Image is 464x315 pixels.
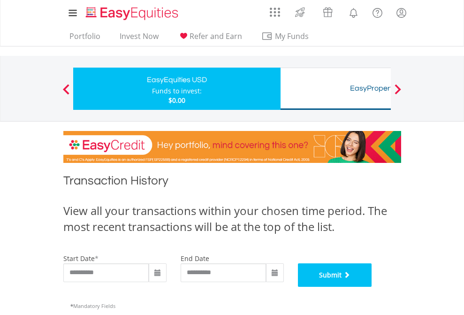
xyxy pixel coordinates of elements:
label: start date [63,254,95,263]
button: Previous [57,89,76,98]
a: Vouchers [314,2,342,20]
a: Portfolio [66,31,104,46]
button: Submit [298,263,372,287]
h1: Transaction History [63,172,401,193]
a: Invest Now [116,31,162,46]
a: Home page [82,2,182,21]
a: Notifications [342,2,365,21]
label: end date [181,254,209,263]
a: AppsGrid [264,2,286,17]
button: Next [388,89,407,98]
div: Funds to invest: [152,86,202,96]
div: EasyEquities USD [79,73,275,86]
div: View all your transactions within your chosen time period. The most recent transactions will be a... [63,203,401,235]
a: My Profile [389,2,413,23]
img: EasyCredit Promotion Banner [63,131,401,163]
span: Mandatory Fields [70,302,115,309]
img: thrive-v2.svg [292,5,308,20]
img: grid-menu-icon.svg [270,7,280,17]
span: $0.00 [168,96,185,105]
span: Refer and Earn [190,31,242,41]
img: vouchers-v2.svg [320,5,335,20]
img: EasyEquities_Logo.png [84,6,182,21]
span: My Funds [261,30,323,42]
a: FAQ's and Support [365,2,389,21]
a: Refer and Earn [174,31,246,46]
